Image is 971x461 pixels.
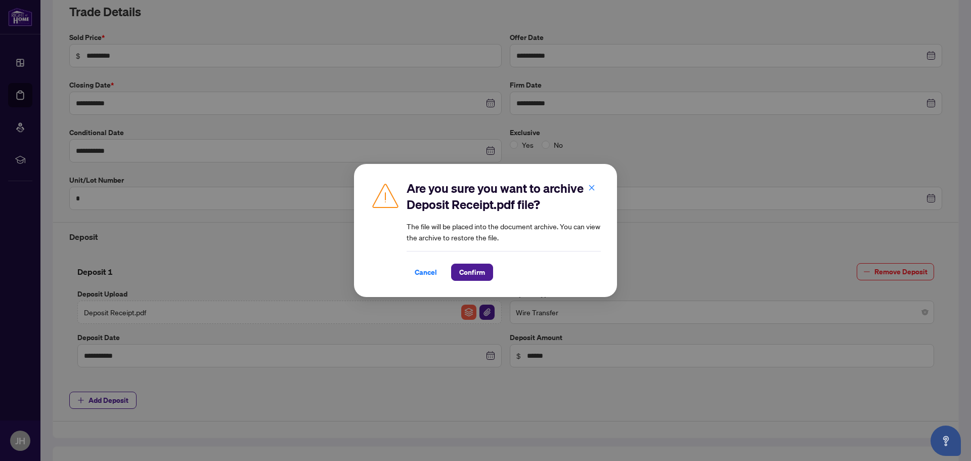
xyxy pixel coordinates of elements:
[931,426,961,456] button: Open asap
[415,264,437,280] span: Cancel
[407,180,601,213] h2: Are you sure you want to archive Deposit Receipt.pdf file?
[407,180,601,281] div: The file will be placed into the document archive. You can view the archive to restore the file.
[588,184,595,191] span: close
[459,264,485,280] span: Confirm
[451,264,493,281] button: Confirm
[407,264,445,281] button: Cancel
[370,180,401,211] img: Caution Icon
